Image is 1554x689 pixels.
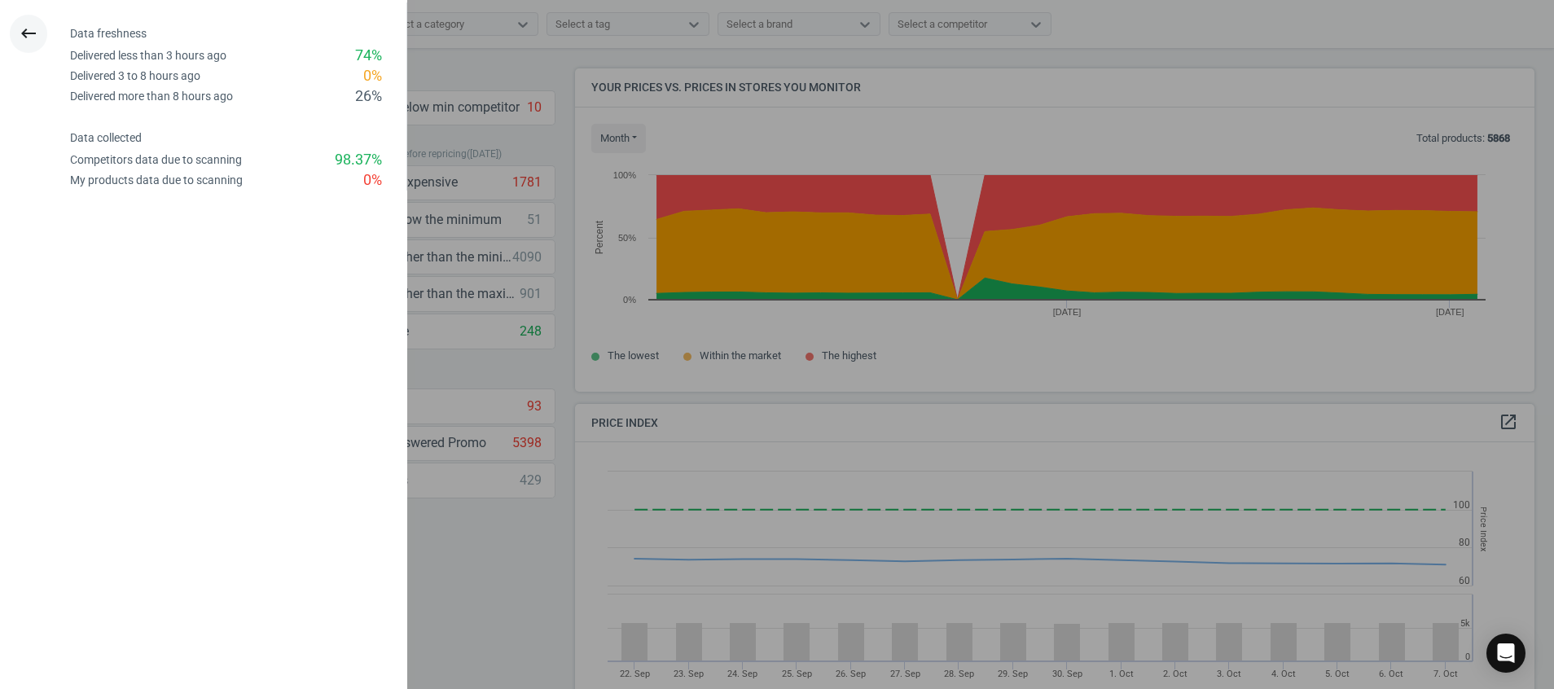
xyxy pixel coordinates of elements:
[70,131,406,145] h4: Data collected
[70,152,242,168] div: Competitors data due to scanning
[70,68,200,84] div: Delivered 3 to 8 hours ago
[355,86,382,107] div: 26 %
[19,24,38,43] i: keyboard_backspace
[363,170,382,191] div: 0 %
[335,150,382,170] div: 98.37 %
[355,46,382,66] div: 74 %
[10,15,47,53] button: keyboard_backspace
[1486,634,1525,673] div: Open Intercom Messenger
[70,27,406,41] h4: Data freshness
[70,89,233,104] div: Delivered more than 8 hours ago
[70,48,226,64] div: Delivered less than 3 hours ago
[363,66,382,86] div: 0 %
[70,173,243,188] div: My products data due to scanning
